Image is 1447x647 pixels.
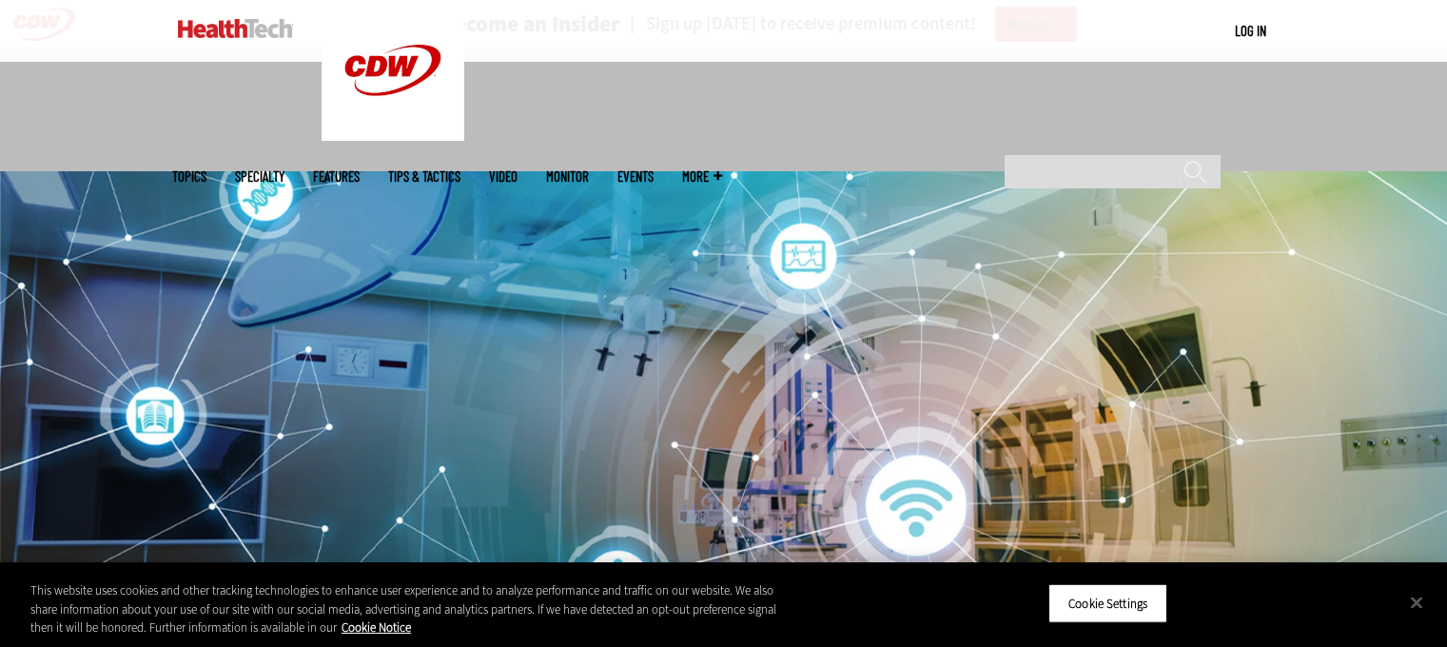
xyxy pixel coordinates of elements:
span: More [682,169,722,184]
a: Log in [1235,22,1266,39]
div: This website uses cookies and other tracking technologies to enhance user experience and to analy... [30,581,796,637]
div: User menu [1235,21,1266,41]
button: Close [1396,581,1437,623]
a: CDW [322,126,464,146]
span: Specialty [235,169,284,184]
button: Cookie Settings [1048,583,1167,623]
a: Tips & Tactics [388,169,460,184]
a: More information about your privacy [342,619,411,636]
img: Home [178,19,293,38]
a: Features [313,169,360,184]
a: MonITor [546,169,589,184]
a: Video [489,169,518,184]
a: Events [617,169,654,184]
span: Topics [172,169,206,184]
